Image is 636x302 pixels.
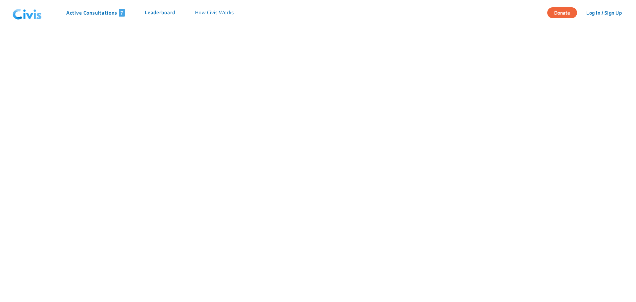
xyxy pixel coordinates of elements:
p: Active Consultations [66,9,125,17]
p: Leaderboard [145,9,175,17]
button: Log In / Sign Up [582,8,626,18]
span: 7 [119,9,125,17]
p: How Civis Works [195,9,234,17]
img: navlogo.png [10,3,44,23]
a: Donate [547,9,582,16]
button: Donate [547,7,577,18]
